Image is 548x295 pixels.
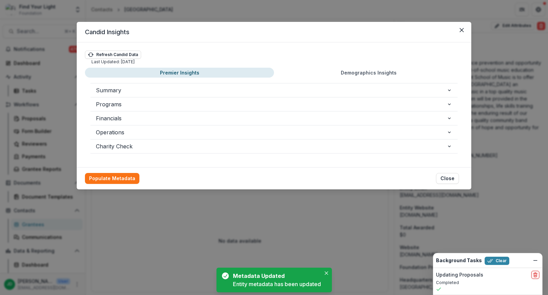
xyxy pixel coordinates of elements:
p: Completed [436,280,539,286]
button: Operations [90,125,458,139]
button: Programs [90,97,458,111]
h2: Updating Proposals [436,272,483,278]
button: Close [456,25,467,36]
button: Financials [90,111,458,125]
span: Programs [96,100,447,108]
span: Summary [96,86,447,94]
button: Dismiss [531,256,539,265]
span: Operations [96,128,447,136]
button: Populate Metadata [85,173,139,184]
button: delete [531,271,539,279]
button: Charity Check [90,139,458,153]
span: Financials [96,114,447,122]
p: Last Updated: [DATE] [91,59,135,65]
div: Entity metadata has been updated [233,280,321,288]
button: Summary [90,83,458,97]
h2: Background Tasks [436,258,482,264]
button: Demographics Insights [274,68,463,78]
button: Premier Insights [85,68,274,78]
div: Metadata Updated [233,272,318,280]
button: Refresh Candid Data [85,51,141,59]
button: Clear [485,257,509,265]
button: Close [322,269,331,277]
button: Close [436,173,459,184]
span: Charity Check [96,142,447,150]
header: Candid Insights [77,22,471,42]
